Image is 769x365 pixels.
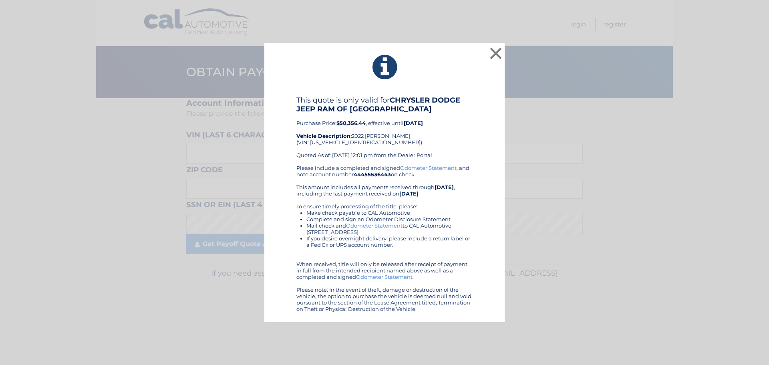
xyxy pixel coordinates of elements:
button: × [488,45,504,61]
li: Make check payable to CAL Automotive [306,210,473,216]
b: [DATE] [399,190,419,197]
b: 44455536443 [354,171,391,177]
b: [DATE] [435,184,454,190]
div: Please include a completed and signed , and note account number on check. This amount includes al... [296,165,473,312]
li: Mail check and to CAL Automotive, [STREET_ADDRESS] [306,222,473,235]
li: If you desire overnight delivery, please include a return label or a Fed Ex or UPS account number. [306,235,473,248]
h4: This quote is only valid for [296,96,473,113]
li: Complete and sign an Odometer Disclosure Statement [306,216,473,222]
b: $50,356.44 [336,120,366,126]
b: [DATE] [404,120,423,126]
a: Odometer Statement [356,274,413,280]
b: CHRYSLER DODGE JEEP RAM OF [GEOGRAPHIC_DATA] [296,96,460,113]
strong: Vehicle Description: [296,133,352,139]
a: Odometer Statement [346,222,403,229]
div: Purchase Price: , effective until 2022 [PERSON_NAME] (VIN: [US_VEHICLE_IDENTIFICATION_NUMBER]) Qu... [296,96,473,165]
a: Odometer Statement [400,165,457,171]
